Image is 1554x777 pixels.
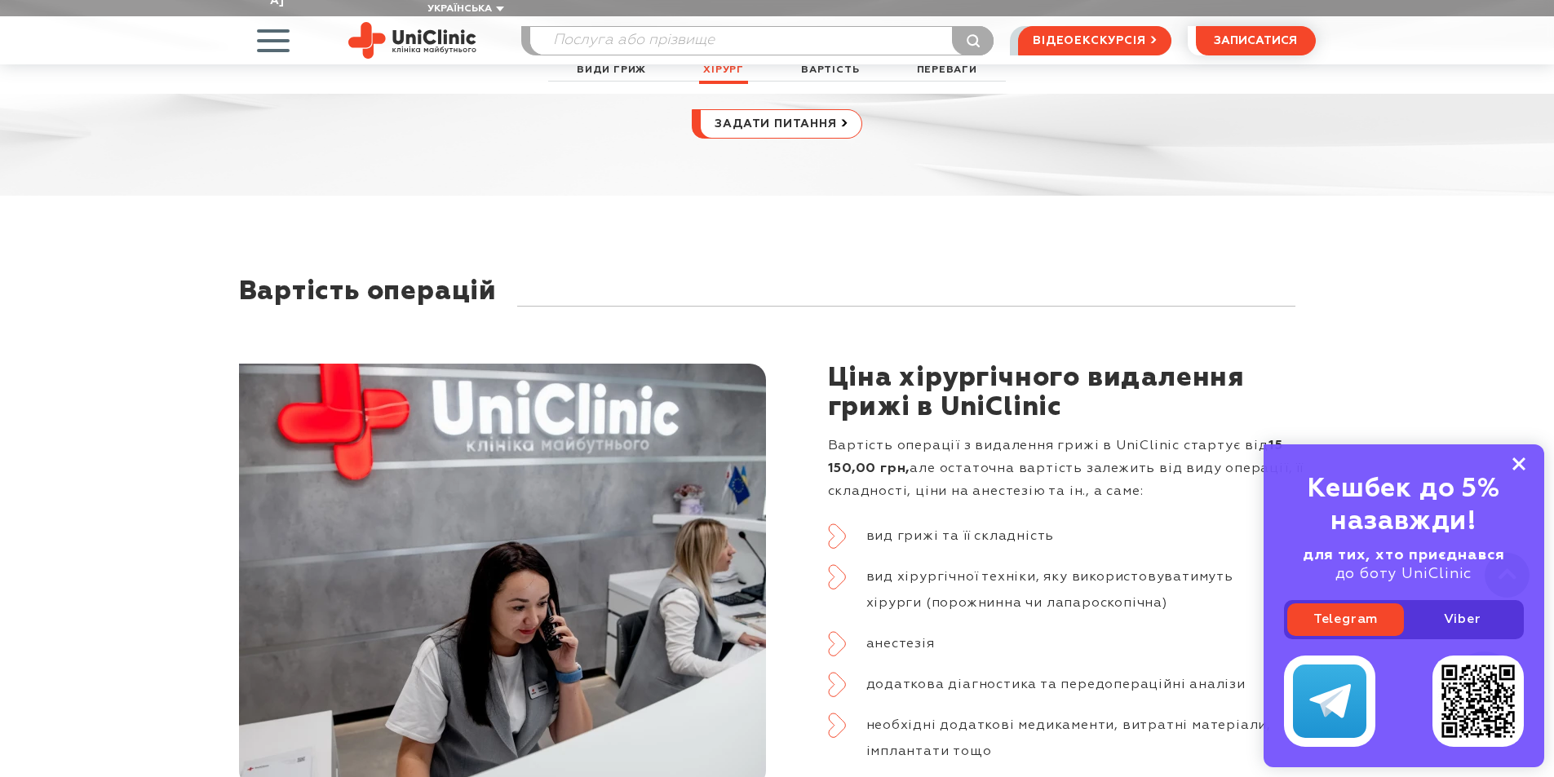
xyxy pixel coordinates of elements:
li: анестезія [828,631,1316,657]
span: записатися [1214,35,1297,46]
div: до боту UniClinic [1284,546,1524,584]
li: додаткова діагностика та передопераційні аналізи [828,672,1316,698]
button: записатися [1196,26,1316,55]
div: Вартість операцій [239,277,498,339]
span: задати питання [715,110,836,138]
li: необхідні додаткові медикаменти, витратні матеріали, імплантати тощо [828,713,1316,765]
p: Вартість операції з видалення грижі в UniClinic стартує від але остаточна вартість залежить від в... [828,435,1316,503]
a: Переваги [913,60,981,81]
b: для тих, хто приєднався [1303,548,1505,563]
div: Кешбек до 5% назавжди! [1284,473,1524,538]
a: Вартість [797,60,863,81]
li: вид грижі та її складність [828,523,1316,550]
a: Види гриж [573,60,650,81]
input: Послуга або прізвище [530,27,994,55]
div: Ціна хірургічного видалення грижі в UniClinic [828,364,1316,430]
strong: 15 150,00 грн, [828,439,1283,475]
a: задати питання [692,109,861,139]
a: хірург [699,60,748,81]
button: Українська [423,3,504,15]
a: відеоекскурсія [1018,26,1171,55]
a: Telegram [1287,603,1404,636]
img: Uniclinic [348,22,476,59]
span: Українська [427,4,492,14]
li: вид хірургічної техніки, яку використовуватимуть хірурги (порожнинна чи лапароскопічна) [828,564,1316,616]
a: Viber [1404,603,1521,636]
span: відеоекскурсія [1033,27,1145,55]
